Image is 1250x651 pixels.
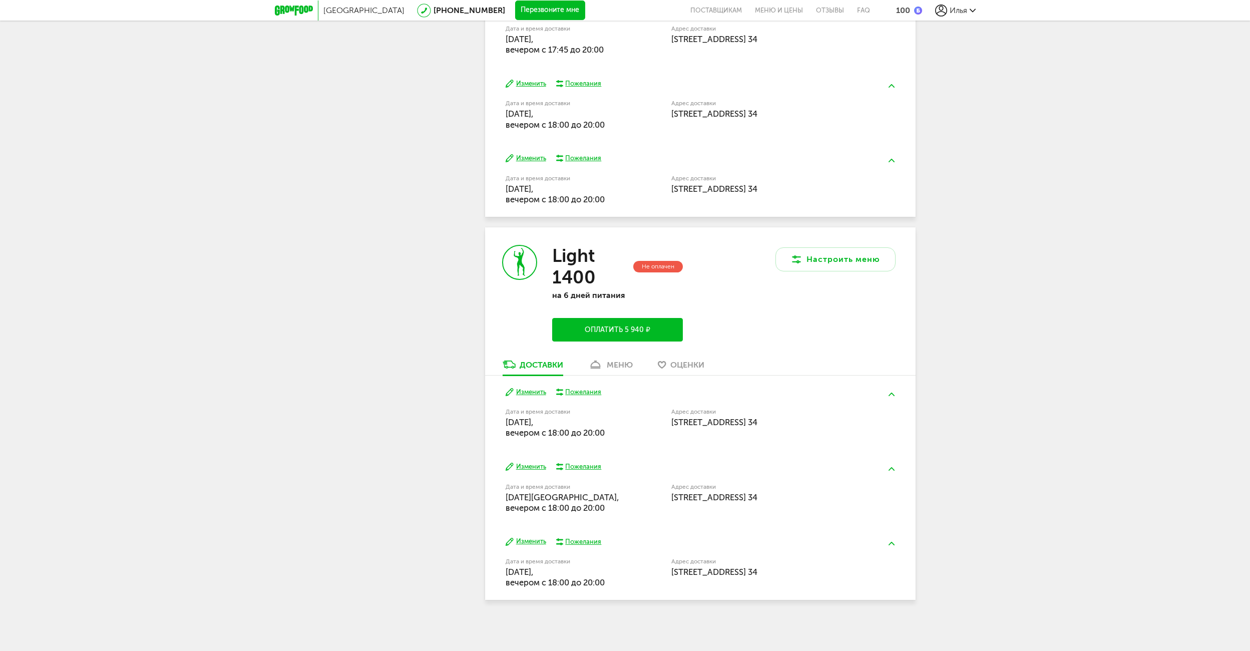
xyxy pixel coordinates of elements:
[633,261,683,272] div: Не оплачен
[506,26,620,32] label: Дата и время доставки
[889,542,895,545] img: arrow-up-green.5eb5f82.svg
[671,101,858,106] label: Адрес доставки
[671,26,858,32] label: Адрес доставки
[671,184,757,194] span: [STREET_ADDRESS] 34
[565,462,601,471] div: Пожелания
[914,7,922,15] img: bonus_b.cdccf46.png
[896,6,910,15] div: 100
[515,1,585,21] button: Перезвоните мне
[506,559,620,564] label: Дата и время доставки
[506,462,546,472] button: Изменить
[556,462,602,471] button: Пожелания
[565,154,601,163] div: Пожелания
[556,388,602,397] button: Пожелания
[775,247,896,271] button: Настроить меню
[653,359,709,375] a: Оценки
[552,245,631,288] h3: Light 1400
[506,184,605,204] span: [DATE], вечером c 18:00 до 20:00
[671,492,757,502] span: [STREET_ADDRESS] 34
[950,6,967,15] span: Илья
[506,79,546,89] button: Изменить
[506,109,605,129] span: [DATE], вечером c 18:00 до 20:00
[506,492,619,513] span: [DATE][GEOGRAPHIC_DATA], вечером c 18:00 до 20:00
[671,34,757,44] span: [STREET_ADDRESS] 34
[671,484,858,490] label: Адрес доставки
[506,388,546,397] button: Изменить
[552,290,682,300] p: на 6 дней питания
[671,109,757,119] span: [STREET_ADDRESS] 34
[506,409,620,415] label: Дата и время доставки
[565,537,601,546] div: Пожелания
[506,567,605,587] span: [DATE], вечером c 18:00 до 20:00
[671,567,757,577] span: [STREET_ADDRESS] 34
[506,484,620,490] label: Дата и время доставки
[889,393,895,396] img: arrow-up-green.5eb5f82.svg
[506,417,605,438] span: [DATE], вечером c 18:00 до 20:00
[671,559,858,564] label: Адрес доставки
[671,417,757,427] span: [STREET_ADDRESS] 34
[323,6,404,15] span: [GEOGRAPHIC_DATA]
[556,537,602,546] button: Пожелания
[506,537,546,546] button: Изменить
[498,359,568,375] a: Доставки
[520,360,563,370] div: Доставки
[671,409,858,415] label: Адрес доставки
[565,79,601,88] div: Пожелания
[889,84,895,88] img: arrow-up-green.5eb5f82.svg
[506,154,546,163] button: Изменить
[889,159,895,162] img: arrow-up-green.5eb5f82.svg
[607,360,633,370] div: меню
[670,360,704,370] span: Оценки
[565,388,601,397] div: Пожелания
[889,467,895,471] img: arrow-up-green.5eb5f82.svg
[556,79,602,88] button: Пожелания
[434,6,505,15] a: [PHONE_NUMBER]
[556,154,602,163] button: Пожелания
[506,101,620,106] label: Дата и время доставки
[583,359,638,375] a: меню
[552,318,682,342] button: Оплатить 5 940 ₽
[506,176,620,181] label: Дата и время доставки
[671,176,858,181] label: Адрес доставки
[506,34,604,55] span: [DATE], вечером c 17:45 до 20:00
